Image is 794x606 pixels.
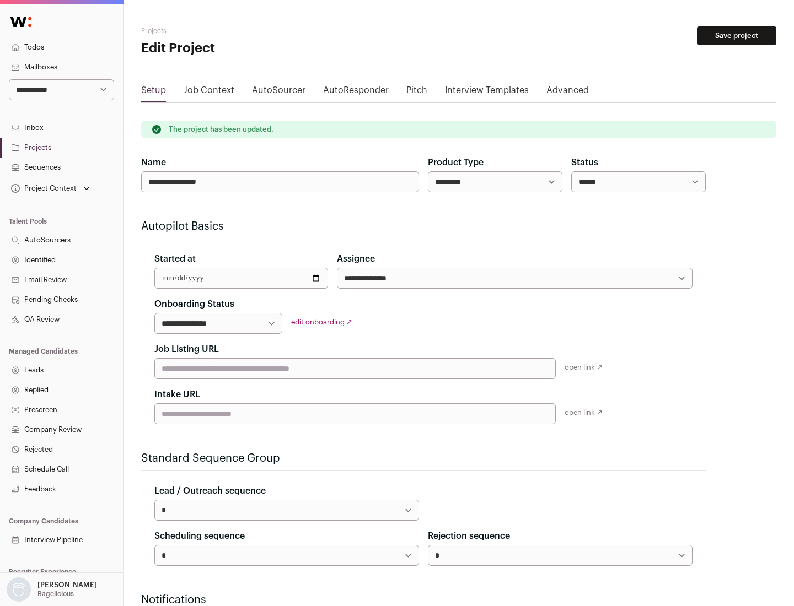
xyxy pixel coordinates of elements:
a: edit onboarding ↗ [291,318,352,326]
label: Intake URL [154,388,200,401]
p: Bagelicious [37,589,74,598]
div: Project Context [9,184,77,193]
h1: Edit Project [141,40,353,57]
a: Pitch [406,84,427,101]
a: Interview Templates [445,84,529,101]
h2: Autopilot Basics [141,219,706,234]
label: Assignee [337,252,375,266]
button: Save project [697,26,776,45]
button: Open dropdown [9,181,92,196]
label: Name [141,156,166,169]
a: Setup [141,84,166,101]
a: AutoResponder [323,84,389,101]
h2: Projects [141,26,353,35]
label: Product Type [428,156,484,169]
a: Job Context [184,84,234,101]
a: Advanced [546,84,589,101]
img: nopic.png [7,577,31,602]
img: Wellfound [4,11,37,33]
a: AutoSourcer [252,84,305,101]
label: Started at [154,252,196,266]
label: Scheduling sequence [154,529,245,543]
label: Job Listing URL [154,343,219,356]
label: Onboarding Status [154,297,234,311]
label: Lead / Outreach sequence [154,484,266,497]
p: The project has been updated. [169,125,273,134]
p: [PERSON_NAME] [37,581,97,589]
button: Open dropdown [4,577,99,602]
label: Rejection sequence [428,529,510,543]
h2: Standard Sequence Group [141,451,706,466]
label: Status [571,156,598,169]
